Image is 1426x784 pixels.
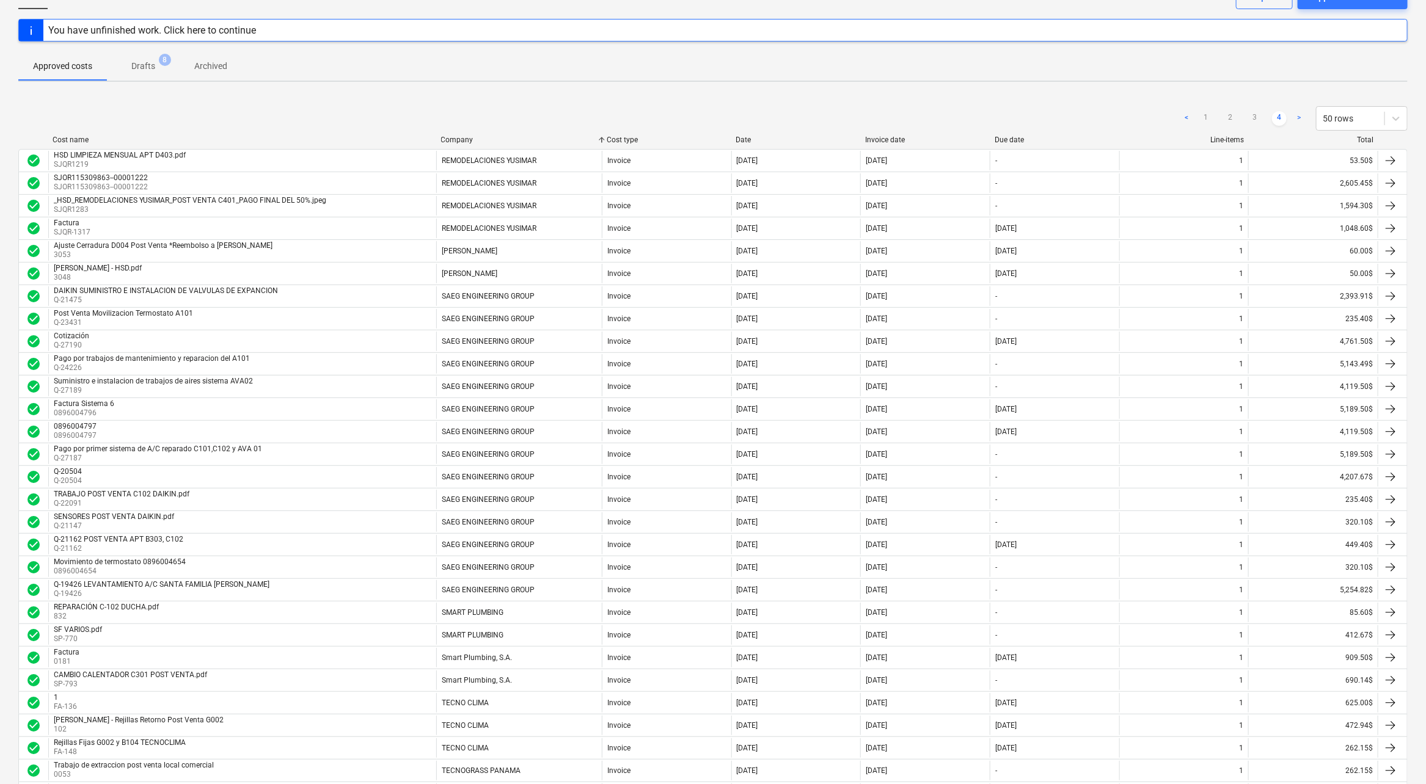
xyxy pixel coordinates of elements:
[54,399,114,408] div: Factura Sistema 6
[995,427,1017,436] div: [DATE]
[995,337,1017,346] div: [DATE]
[995,292,997,300] div: -
[866,314,887,323] div: [DATE]
[737,179,758,187] div: [DATE]
[26,492,41,507] span: check_circle
[54,716,224,724] div: [PERSON_NAME] - Rejillas Retorno Post Venta G002
[1248,603,1378,622] div: 85.60$
[1223,111,1238,126] a: Page 2
[995,405,1017,413] div: [DATE]
[54,476,84,486] p: Q-20504
[54,264,142,272] div: [PERSON_NAME] - HSD.pdf
[1239,314,1243,323] div: 1
[54,535,183,543] div: Q-21162 POST VENTA APT B303, C102
[26,379,41,394] div: Invoice was approved
[26,673,41,688] span: check_circle
[1239,473,1243,481] div: 1
[1248,286,1378,306] div: 2,393.91$
[54,340,92,350] p: Q-27190
[26,560,41,575] span: check_circle
[26,424,41,439] div: Invoice was approved
[54,656,82,667] p: 0181
[1239,427,1243,436] div: 1
[54,453,265,463] p: Q-27187
[54,219,88,227] div: Factura
[866,201,887,210] div: [DATE]
[442,540,535,549] div: SAEG ENGINEERING GROUP
[866,540,887,549] div: [DATE]
[54,557,186,566] div: Movimiento de termostato 0896004654
[54,309,193,318] div: Post Venta Movilizacion Termostato A101
[737,540,758,549] div: [DATE]
[607,314,631,323] div: Invoice
[737,292,758,300] div: [DATE]
[866,631,887,639] div: [DATE]
[26,537,41,552] div: Invoice was approved
[995,563,997,572] div: -
[442,156,536,165] div: REMODELACIONES YUSIMAR
[866,518,887,526] div: [DATE]
[607,495,631,504] div: Invoice
[26,198,41,213] div: Invoice was approved
[194,60,227,73] p: Archived
[26,176,41,191] span: check_circle
[866,382,887,391] div: [DATE]
[1239,156,1243,165] div: 1
[1292,111,1306,126] a: Next page
[1239,450,1243,459] div: 1
[737,156,758,165] div: [DATE]
[26,244,41,258] div: Invoice was approved
[442,653,512,662] div: Smart Plumbing, S.A.
[1239,405,1243,413] div: 1
[737,201,758,210] div: [DATE]
[54,589,272,599] p: Q-19426
[737,699,758,707] div: [DATE]
[995,136,1114,144] div: Due date
[1248,670,1378,690] div: 690.14$
[1239,292,1243,300] div: 1
[607,269,631,278] div: Invoice
[995,540,1017,549] div: [DATE]
[26,244,41,258] span: check_circle
[1179,111,1194,126] a: Previous page
[1239,360,1243,368] div: 1
[54,490,189,498] div: TRABAJO POST VENTA C102 DAIKIN.pdf
[26,424,41,439] span: check_circle
[442,608,503,617] div: SMART PLUMBING
[607,518,631,526] div: Invoice
[995,450,997,459] div: -
[442,563,535,572] div: SAEG ENGINEERING GROUP
[1248,625,1378,645] div: 412.67$
[607,247,631,255] div: Invoice
[1239,269,1243,278] div: 1
[26,447,41,462] span: check_circle
[866,473,887,481] div: [DATE]
[442,201,536,210] div: REMODELACIONES YUSIMAR
[54,512,174,521] div: SENSORES POST VENTA DAIKIN.pdf
[54,566,188,576] p: 0896004654
[737,586,758,594] div: [DATE]
[737,676,758,684] div: [DATE]
[1248,512,1378,532] div: 320.10$
[866,292,887,300] div: [DATE]
[995,224,1017,233] div: [DATE]
[26,628,41,642] span: check_circle
[866,269,887,278] div: [DATE]
[607,473,631,481] div: Invoice
[54,250,275,260] p: 3053
[995,269,1017,278] div: [DATE]
[1239,337,1243,346] div: 1
[607,405,631,413] div: Invoice
[995,179,997,187] div: -
[866,405,887,413] div: [DATE]
[1239,699,1243,707] div: 1
[1248,693,1378,713] div: 625.00$
[54,693,75,702] div: 1
[1248,173,1378,193] div: 2,605.45$
[442,450,535,459] div: SAEG ENGINEERING GROUP
[607,360,631,368] div: Invoice
[607,201,631,210] div: Invoice
[995,608,997,617] div: -
[1239,563,1243,572] div: 1
[26,266,41,281] div: Invoice was approved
